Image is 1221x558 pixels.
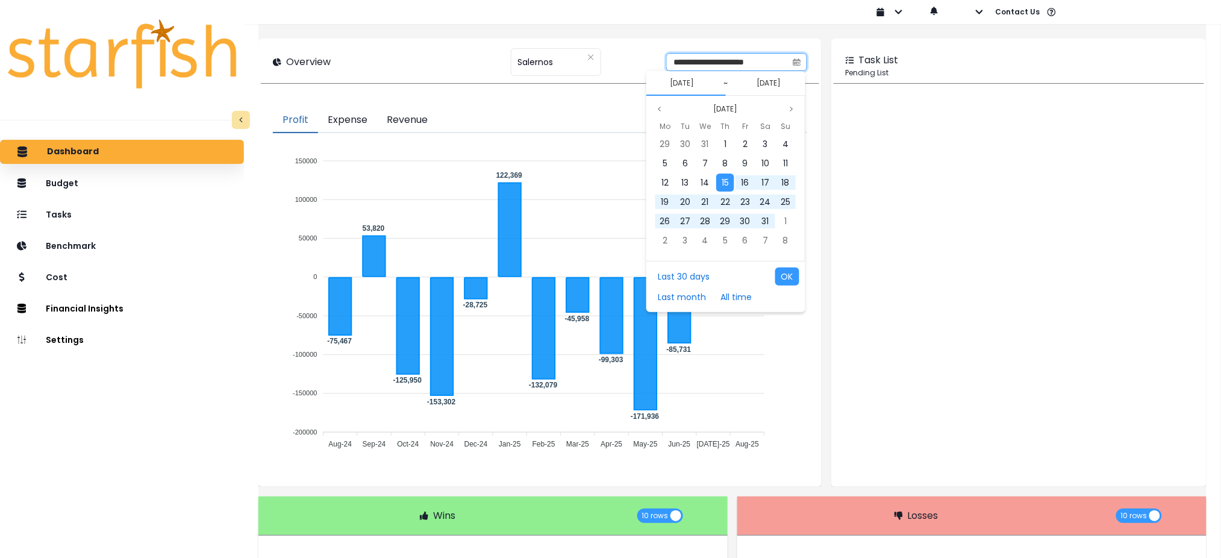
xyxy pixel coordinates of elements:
div: 25 Aug 2024 [775,192,795,212]
tspan: Mar-25 [567,440,590,448]
span: 30 [680,138,690,150]
p: Losses [908,509,938,523]
div: Wednesday [695,119,715,134]
div: 18 Aug 2024 [775,173,795,192]
tspan: -200000 [293,428,317,436]
tspan: [DATE]-25 [697,440,730,448]
button: Last month [652,288,713,306]
button: Next month [784,102,799,116]
div: 07 Sep 2024 [755,231,775,250]
button: Previous month [652,102,667,116]
span: 4 [782,138,788,150]
span: 1 [724,138,726,150]
span: 10 rows [1121,509,1148,523]
div: 21 Aug 2024 [695,192,715,212]
span: Mo [660,119,670,134]
p: Budget [46,178,78,189]
div: 11 Aug 2024 [775,154,795,173]
span: 7 [763,234,768,246]
div: 06 Sep 2024 [735,231,755,250]
span: 18 [782,177,790,189]
svg: page next [788,105,795,113]
span: 10 rows [642,509,669,523]
span: 17 [761,177,769,189]
div: Aug 2024 [655,119,796,250]
tspan: Jan-25 [499,440,522,448]
div: 30 Jul 2024 [675,134,695,154]
tspan: Apr-25 [601,440,623,448]
tspan: -100000 [293,351,317,358]
div: 17 Aug 2024 [755,173,775,192]
div: 03 Sep 2024 [675,231,695,250]
div: 22 Aug 2024 [716,192,735,212]
div: 01 Sep 2024 [775,212,795,231]
span: 15 [722,177,729,189]
span: 20 [680,196,690,208]
button: Select start date [666,76,699,90]
button: Select end date [752,76,785,90]
span: 25 [781,196,790,208]
button: Last 30 days [652,268,716,286]
span: 21 [702,196,709,208]
div: 13 Aug 2024 [675,173,695,192]
div: 03 Aug 2024 [755,134,775,154]
p: Wins [433,509,455,523]
span: 24 [760,196,771,208]
div: 24 Aug 2024 [755,192,775,212]
svg: calendar [793,58,801,66]
tspan: Feb-25 [532,440,555,448]
span: 11 [783,157,788,169]
div: 16 Aug 2024 [735,173,755,192]
div: 04 Aug 2024 [775,134,795,154]
div: 01 Aug 2024 [716,134,735,154]
span: Salernos [517,49,553,75]
tspan: 50000 [299,234,317,242]
span: 8 [783,234,788,246]
p: Pending List [846,67,1192,78]
span: Th [721,119,730,134]
span: 8 [723,157,728,169]
span: 10 [761,157,769,169]
p: Dashboard [47,146,99,157]
div: Saturday [755,119,775,134]
div: 28 Aug 2024 [695,212,715,231]
div: 26 Aug 2024 [655,212,675,231]
span: 2 [663,234,667,246]
span: 16 [742,177,749,189]
span: 27 [680,215,690,227]
span: 19 [661,196,669,208]
span: 26 [660,215,670,227]
button: Revenue [377,108,437,133]
span: 14 [701,177,710,189]
div: Tuesday [675,119,695,134]
span: Tu [681,119,690,134]
button: Clear [587,51,595,63]
span: 22 [720,196,730,208]
span: 29 [720,215,731,227]
span: 6 [743,234,748,246]
span: 5 [723,234,728,246]
div: 08 Sep 2024 [775,231,795,250]
div: 02 Aug 2024 [735,134,755,154]
tspan: -50000 [297,312,317,319]
div: 23 Aug 2024 [735,192,755,212]
p: Overview [286,55,331,69]
span: 6 [682,157,688,169]
span: ~ [723,77,728,89]
div: 12 Aug 2024 [655,173,675,192]
button: Expense [318,108,377,133]
svg: page previous [656,105,663,113]
div: 29 Jul 2024 [655,134,675,154]
p: Tasks [46,210,72,220]
span: 9 [743,157,748,169]
svg: close [587,54,595,61]
span: 2 [743,138,748,150]
button: OK [775,268,799,286]
div: 08 Aug 2024 [716,154,735,173]
div: 29 Aug 2024 [716,212,735,231]
span: 29 [660,138,670,150]
button: Select month [708,102,742,116]
tspan: 100000 [295,196,317,203]
div: Friday [735,119,755,134]
p: Task List [859,53,899,67]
